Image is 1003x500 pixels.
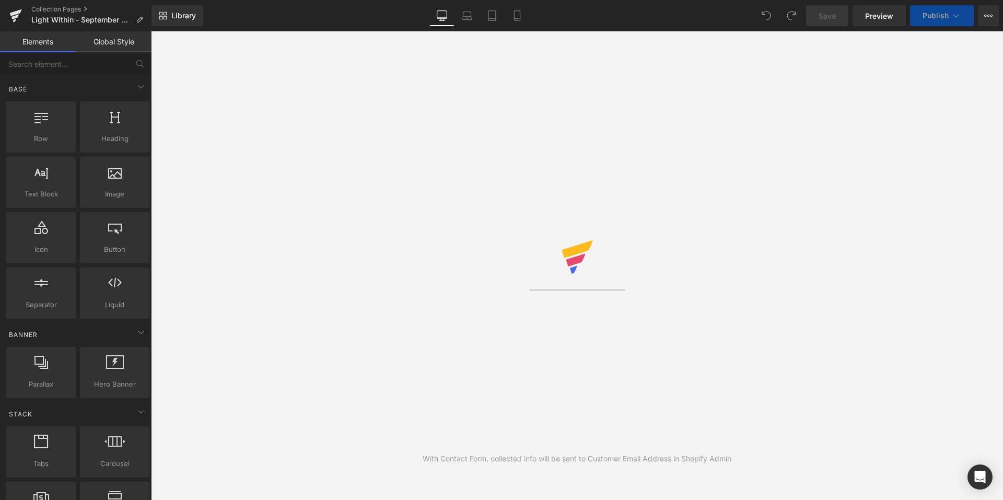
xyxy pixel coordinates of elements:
button: More [978,5,999,26]
span: Icon [9,244,73,255]
span: Light Within - September Campaign [31,16,132,24]
a: Tablet [480,5,505,26]
button: Undo [756,5,777,26]
span: Publish [923,11,949,20]
span: Save [819,10,836,21]
a: Global Style [76,31,151,52]
a: Preview [853,5,906,26]
span: Preview [865,10,893,21]
span: Button [83,244,146,255]
a: Laptop [454,5,480,26]
a: New Library [151,5,203,26]
span: Hero Banner [83,379,146,390]
a: Mobile [505,5,530,26]
span: Separator [9,299,73,310]
span: Base [8,84,28,94]
button: Redo [781,5,802,26]
span: Text Block [9,189,73,200]
span: Banner [8,330,39,340]
a: Desktop [429,5,454,26]
span: Parallax [9,379,73,390]
a: Collection Pages [31,5,151,14]
span: Stack [8,409,33,419]
span: Row [9,133,73,144]
span: Heading [83,133,146,144]
span: Liquid [83,299,146,310]
span: Library [171,11,196,20]
div: Open Intercom Messenger [967,464,993,490]
span: Image [83,189,146,200]
span: Tabs [9,458,73,469]
button: Publish [910,5,974,26]
span: Carousel [83,458,146,469]
div: With Contact Form, collected info will be sent to Customer Email Address in Shopify Admin [423,453,731,464]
